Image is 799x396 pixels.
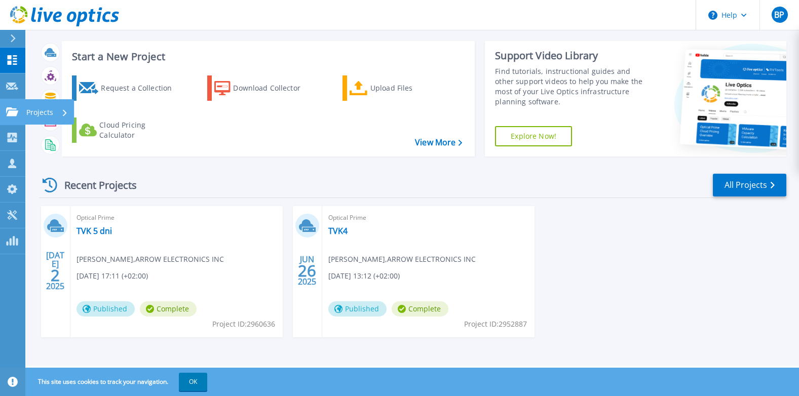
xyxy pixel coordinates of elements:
span: Project ID: 2960636 [212,319,275,330]
div: Cloud Pricing Calculator [99,120,180,140]
a: TVK 5 dni [77,226,112,236]
h3: Start a New Project [72,51,462,62]
span: Published [328,301,387,316]
button: OK [179,373,207,391]
span: [DATE] 13:12 (+02:00) [328,270,400,282]
a: Download Collector [207,75,320,101]
div: JUN 2025 [297,252,317,289]
div: Recent Projects [39,173,150,197]
span: 26 [298,266,316,275]
a: Upload Files [343,75,455,101]
a: Cloud Pricing Calculator [72,117,185,143]
div: [DATE] 2025 [46,252,65,289]
span: Complete [140,301,197,316]
a: TVK4 [328,226,348,236]
span: Published [77,301,135,316]
a: Request a Collection [72,75,185,101]
div: Download Collector [233,78,314,98]
span: 2 [51,271,60,280]
span: [PERSON_NAME] , ARROW ELECTRONICS INC [77,254,224,265]
span: [PERSON_NAME] , ARROW ELECTRONICS INC [328,254,476,265]
span: Project ID: 2952887 [464,319,527,330]
div: Support Video Library [495,49,646,62]
div: Request a Collection [101,78,182,98]
span: [DATE] 17:11 (+02:00) [77,270,148,282]
a: Explore Now! [495,126,572,146]
span: Complete [392,301,448,316]
span: Optical Prime [328,212,528,223]
span: BP [774,11,784,19]
span: This site uses cookies to track your navigation. [28,373,207,391]
a: View More [415,138,462,147]
p: Projects [26,99,53,126]
a: All Projects [713,174,786,196]
div: Upload Files [370,78,451,98]
div: Find tutorials, instructional guides and other support videos to help you make the most of your L... [495,66,646,107]
span: Optical Prime [77,212,277,223]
